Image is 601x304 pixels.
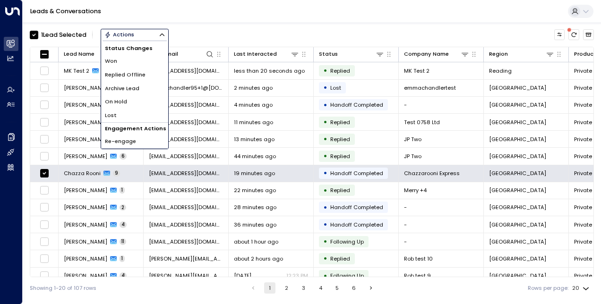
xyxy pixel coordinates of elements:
[330,67,350,75] span: Replied
[40,237,49,246] span: Toggle select row
[281,282,292,294] button: Go to page 2
[64,203,107,211] span: Tegan Ellis
[489,101,546,109] span: London
[489,135,546,143] span: London
[120,255,125,262] span: 1
[404,169,460,177] span: Chazzarooni Express
[554,29,565,40] button: Customize
[234,67,305,75] span: less than 20 seconds ago
[101,123,168,135] h1: Engagement Actions
[101,29,169,40] button: Actions
[489,152,546,160] span: London
[64,67,89,75] span: MK Test 2
[234,135,275,143] span: 13 minutes ago
[104,31,134,38] div: Actions
[149,101,223,109] span: maisiemking@gmail.com
[120,187,125,194] span: 1
[489,203,546,211] span: London
[489,84,546,92] span: London
[40,254,49,263] span: Toggle select row
[64,272,107,279] span: Robert Noguera
[40,100,49,110] span: Toggle select row
[323,270,327,282] div: •
[234,203,276,211] span: 28 minutes ago
[41,31,86,39] div: 1 Lead Selected
[330,203,383,211] span: Handoff Completed
[64,152,107,160] span: James Pinner
[30,284,96,292] div: Showing 1-20 of 107 rows
[404,152,421,160] span: JP Two
[330,101,383,109] span: Handoff Completed
[234,272,251,279] span: Yesterday
[149,118,223,126] span: rkbrainch@live.co.uk
[323,201,327,214] div: •
[120,221,127,228] span: 4
[330,118,350,126] span: Replied
[105,57,117,65] span: Won
[323,235,327,248] div: •
[64,101,107,109] span: Maisie King
[489,67,512,75] span: Reading
[404,84,456,92] span: emmachandlertest
[149,203,223,211] span: teganellis00@gmail.com
[64,169,101,177] span: Chazza Rooni
[330,186,350,194] span: Replied
[64,255,107,262] span: Robert Noguera
[40,220,49,229] span: Toggle select row
[404,272,431,279] span: Rob test 9
[330,221,383,228] span: Handoff Completed
[234,152,276,160] span: 44 minutes ago
[323,150,327,162] div: •
[64,186,107,194] span: Nicola Merry
[489,221,546,228] span: London
[323,99,327,111] div: •
[330,255,350,262] span: Replied
[149,221,223,228] span: teganellis00@gmail.com
[40,203,49,212] span: Toggle select row
[40,271,49,280] span: Toggle select row
[568,29,579,40] span: There are new threads available. Refresh the grid to view the latest updates.
[64,135,107,143] span: James Pinner
[330,152,350,160] span: Replied
[113,170,120,177] span: 9
[234,50,277,59] div: Last Interacted
[399,97,484,113] td: -
[149,255,223,262] span: robert.nogueral+10@gmail.com
[234,255,283,262] span: about 2 hours ago
[105,111,117,119] span: Lost
[149,272,223,279] span: robert.nogueral+9@gmail.com
[489,186,546,194] span: London
[332,282,343,294] button: Go to page 5
[323,252,327,265] div: •
[149,84,223,92] span: emmachandler95+1@outlook.com
[40,83,49,93] span: Toggle select row
[489,272,546,279] span: London
[489,238,546,245] span: London
[149,169,223,177] span: Charlottelucy@gmail.org
[40,50,49,59] span: Toggle select all
[319,50,338,59] div: Status
[323,116,327,128] div: •
[234,84,273,92] span: 2 minutes ago
[489,50,508,59] div: Region
[149,135,223,143] span: jamespinnerbbr@gmail.com
[583,29,594,40] button: Archived Leads
[101,29,169,40] div: Button group with a nested menu
[330,272,364,279] span: Following Up
[105,137,136,145] span: Re-engage
[323,167,327,179] div: •
[234,50,299,59] div: Last Interacted
[149,152,223,160] span: jamespinnerbbr@gmail.com
[404,118,440,126] span: Test 0758 Ltd
[404,135,421,143] span: JP Two
[489,50,554,59] div: Region
[40,152,49,161] span: Toggle select row
[489,169,546,177] span: London
[149,67,223,75] span: maisiemking+1@gmail.com
[330,135,350,143] span: Replied
[298,282,309,294] button: Go to page 3
[399,216,484,233] td: -
[399,233,484,250] td: -
[40,118,49,127] span: Toggle select row
[120,272,127,279] span: 4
